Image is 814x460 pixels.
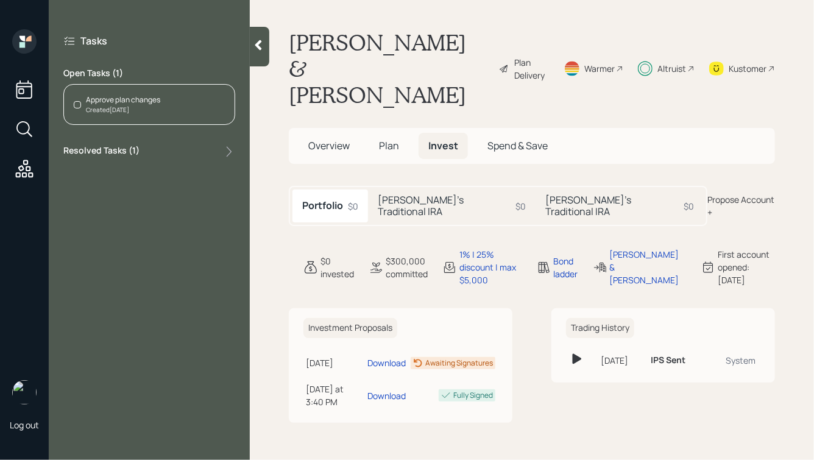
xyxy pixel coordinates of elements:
[584,62,615,75] div: Warmer
[303,318,397,338] h6: Investment Proposals
[63,144,140,159] label: Resolved Tasks ( 1 )
[86,94,160,105] div: Approve plan changes
[428,139,458,152] span: Invest
[425,358,493,369] div: Awaiting Signatures
[63,67,235,79] label: Open Tasks ( 1 )
[320,255,354,280] div: $0 invested
[514,56,549,82] div: Plan Delivery
[718,248,775,286] div: First account opened: [DATE]
[546,194,679,218] h5: [PERSON_NAME]'s Traditional IRA
[348,200,358,213] div: $0
[453,390,493,401] div: Fully Signed
[459,248,522,286] div: 1% | 25% discount | max $5,000
[386,255,428,280] div: $300,000 committed
[306,383,363,408] div: [DATE] at 3:40 PM
[712,354,756,367] div: System
[610,248,686,286] div: [PERSON_NAME] & [PERSON_NAME]
[302,200,343,211] h5: Portfolio
[707,193,775,219] div: Propose Account +
[554,255,578,280] div: Bond ladder
[289,29,489,108] h1: [PERSON_NAME] & [PERSON_NAME]
[10,419,39,431] div: Log out
[729,62,766,75] div: Kustomer
[367,356,406,369] div: Download
[651,355,686,366] h6: IPS Sent
[684,200,694,213] div: $0
[601,354,642,367] div: [DATE]
[378,194,511,218] h5: [PERSON_NAME]'s Traditional IRA
[516,200,526,213] div: $0
[306,356,363,369] div: [DATE]
[657,62,686,75] div: Altruist
[86,105,160,115] div: Created [DATE]
[566,318,634,338] h6: Trading History
[487,139,548,152] span: Spend & Save
[367,389,406,402] div: Download
[308,139,350,152] span: Overview
[379,139,399,152] span: Plan
[80,34,107,48] label: Tasks
[12,380,37,405] img: hunter_neumayer.jpg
